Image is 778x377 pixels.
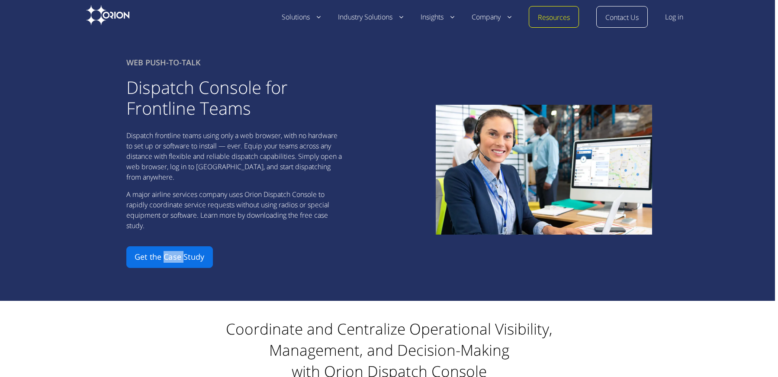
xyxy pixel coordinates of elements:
a: Log in [665,12,683,23]
p: A major airline services company uses Orion Dispatch Console to rapidly coordinate service reques... [126,189,343,231]
a: Contact Us [605,13,639,23]
h6: WEB PUSH-TO-TALK [126,56,343,68]
a: Solutions [282,12,321,23]
iframe: Chat Widget [622,277,778,377]
a: Company [472,12,511,23]
a: Get the Case Study [126,246,213,268]
img: Orion [86,5,129,25]
h1: Dispatch Console for Frontline Teams [126,77,343,119]
a: Insights [421,12,454,23]
a: Resources [538,13,570,23]
a: Industry Solutions [338,12,403,23]
p: Dispatch frontline teams using only a web browser, with no hardware to set up or software to inst... [126,130,343,182]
